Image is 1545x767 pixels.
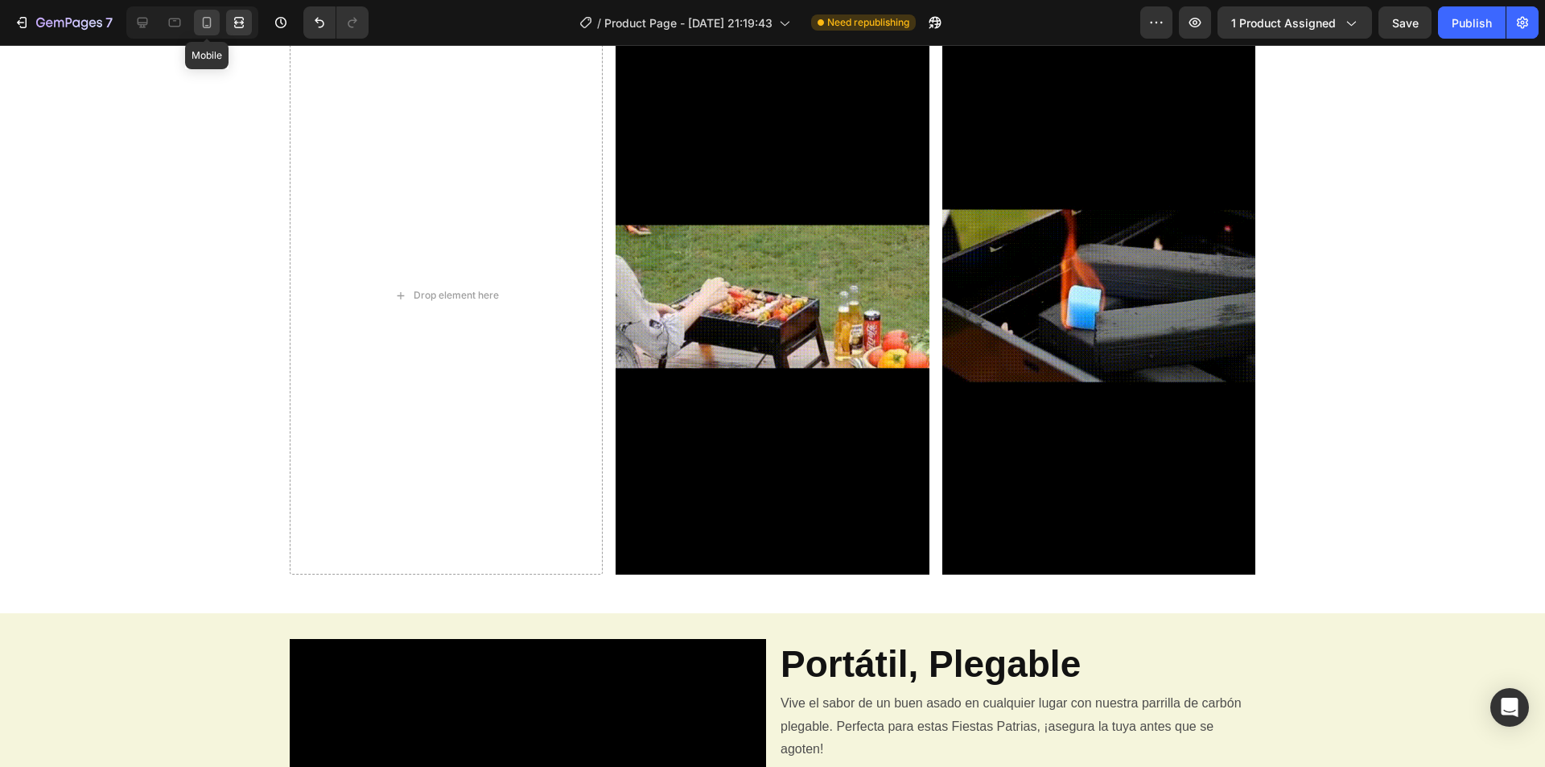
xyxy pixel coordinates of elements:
button: 1 product assigned [1217,6,1372,39]
span: / [597,14,601,31]
span: 1 product assigned [1231,14,1336,31]
button: Save [1378,6,1432,39]
span: Product Page - [DATE] 21:19:43 [604,14,772,31]
button: Publish [1438,6,1506,39]
div: Open Intercom Messenger [1490,688,1529,727]
div: Drop element here [414,244,499,257]
span: Need republishing [827,15,909,30]
p: 7 [105,13,113,32]
strong: Portátil, Plegable [781,598,1081,640]
button: 7 [6,6,120,39]
div: Publish [1452,14,1492,31]
div: Undo/Redo [303,6,369,39]
span: Save [1392,16,1419,30]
